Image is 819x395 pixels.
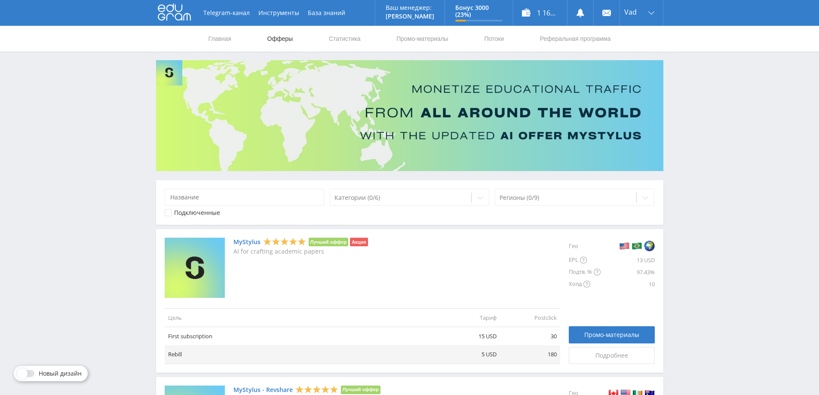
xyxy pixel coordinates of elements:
[569,326,655,343] a: Промо-материалы
[341,386,381,394] li: Лучший оффер
[624,9,637,15] span: Vad
[569,238,601,254] div: Гео
[295,385,338,394] div: 5 Stars
[386,13,434,20] p: [PERSON_NAME]
[328,26,362,52] a: Статистика
[309,238,349,246] li: Лучший оффер
[267,26,294,52] a: Офферы
[156,60,663,171] img: Banner
[165,308,440,327] td: Цель
[233,239,261,245] a: MyStylus
[386,4,434,11] p: Ваш менеджер:
[440,308,500,327] td: Тариф
[165,189,325,206] input: Название
[539,26,612,52] a: Реферальная программа
[263,237,306,246] div: 5 Stars
[165,327,440,346] td: First subscription
[233,386,293,393] a: MyStylus - Revshare
[500,308,560,327] td: Postclick
[233,248,368,255] p: AI for crafting academic papers
[440,327,500,346] td: 15 USD
[601,266,655,278] div: 97.43%
[500,345,560,364] td: 180
[165,345,440,364] td: Rebill
[440,345,500,364] td: 5 USD
[396,26,449,52] a: Промо-материалы
[569,347,655,364] a: Подробнее
[500,327,560,346] td: 30
[174,209,220,216] div: Подключенные
[39,370,82,377] span: Новый дизайн
[601,278,655,290] div: 10
[350,238,368,246] li: Акция
[595,352,628,359] span: Подробнее
[208,26,232,52] a: Главная
[584,331,639,338] span: Промо-материалы
[569,278,601,290] div: Холд
[569,266,601,278] div: Подтв. %
[569,254,601,266] div: EPL
[455,4,503,18] p: Бонус 3000 (23%)
[483,26,505,52] a: Потоки
[601,254,655,266] div: 13 USD
[165,238,225,298] img: MyStylus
